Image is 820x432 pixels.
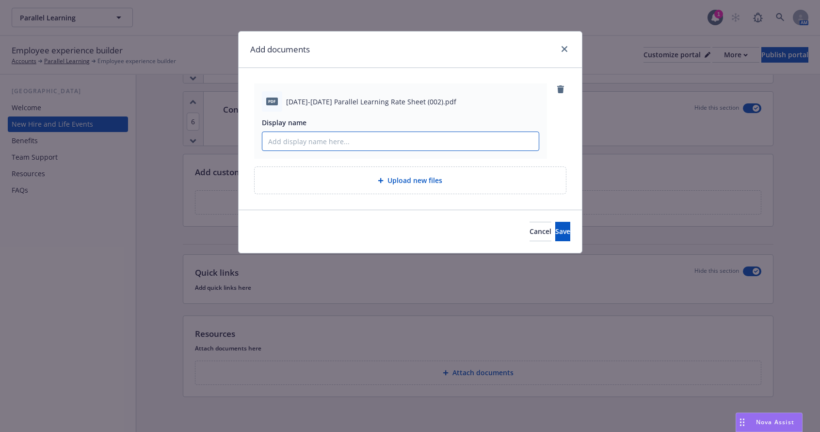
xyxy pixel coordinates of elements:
[530,227,551,236] span: Cancel
[559,43,570,55] a: close
[756,418,794,426] span: Nova Assist
[555,227,570,236] span: Save
[262,118,306,127] span: Display name
[736,413,748,432] div: Drag to move
[254,166,566,194] div: Upload new files
[286,97,456,107] span: [DATE]-[DATE] Parallel Learning Rate Sheet (002).pdf
[555,222,570,241] button: Save
[736,413,803,432] button: Nova Assist
[530,222,551,241] button: Cancel
[266,98,278,105] span: pdf
[262,132,539,150] input: Add display name here...
[555,83,566,95] a: remove
[387,175,442,185] span: Upload new files
[250,43,310,56] h1: Add documents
